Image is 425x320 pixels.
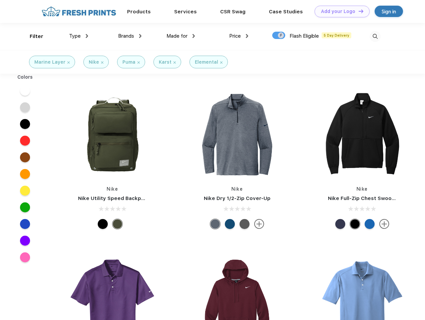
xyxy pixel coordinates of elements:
[229,33,241,39] span: Price
[78,195,150,201] a: Nike Utility Speed Backpack
[34,59,65,66] div: Marine Layer
[173,61,176,64] img: filter_cancel.svg
[375,6,403,17] a: Sign in
[118,33,134,39] span: Brands
[68,90,157,179] img: func=resize&h=266
[290,33,319,39] span: Flash Eligible
[365,219,375,229] div: Royal
[127,9,151,15] a: Products
[382,8,396,15] div: Sign in
[246,34,248,38] img: dropdown.png
[220,9,246,15] a: CSR Swag
[210,219,220,229] div: Navy Heather
[86,34,88,38] img: dropdown.png
[12,74,38,81] div: Colors
[139,34,141,38] img: dropdown.png
[232,186,243,192] a: Nike
[379,219,389,229] img: more.svg
[112,219,122,229] div: Cargo Khaki
[220,61,223,64] img: filter_cancel.svg
[350,219,360,229] div: Black
[30,33,43,40] div: Filter
[166,33,187,39] span: Made for
[174,9,197,15] a: Services
[240,219,250,229] div: Black Heather
[193,90,282,179] img: func=resize&h=266
[204,195,271,201] a: Nike Dry 1/2-Zip Cover-Up
[370,31,381,42] img: desktop_search.svg
[122,59,135,66] div: Puma
[254,219,264,229] img: more.svg
[359,9,363,13] img: DT
[101,61,103,64] img: filter_cancel.svg
[40,6,118,17] img: fo%20logo%202.webp
[225,219,235,229] div: Gym Blue
[159,59,171,66] div: Karst
[318,90,407,179] img: func=resize&h=266
[67,61,70,64] img: filter_cancel.svg
[137,61,140,64] img: filter_cancel.svg
[195,59,218,66] div: Elemental
[89,59,99,66] div: Nike
[107,186,118,192] a: Nike
[69,33,81,39] span: Type
[335,219,345,229] div: Midnight Navy
[322,32,351,38] span: 5 Day Delivery
[357,186,368,192] a: Nike
[328,195,417,201] a: Nike Full-Zip Chest Swoosh Jacket
[321,9,355,14] div: Add your Logo
[98,219,108,229] div: Black
[192,34,195,38] img: dropdown.png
